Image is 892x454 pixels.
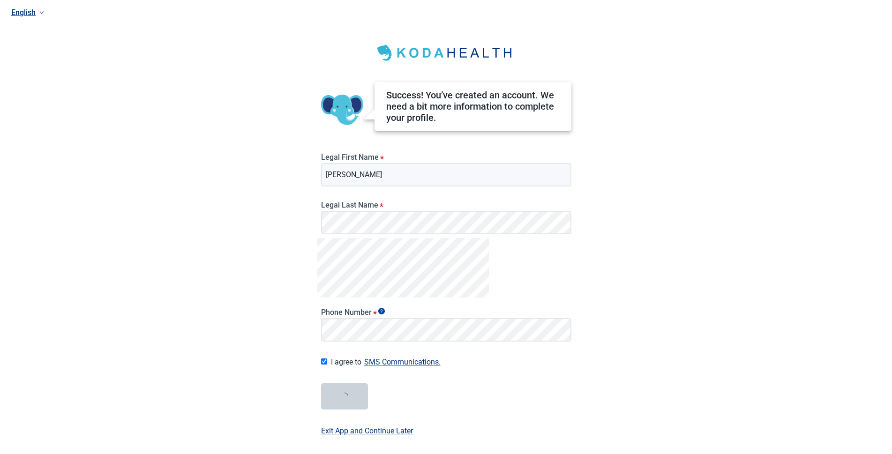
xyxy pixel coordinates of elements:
span: down [39,10,44,15]
span: Show tooltip [378,308,385,314]
label: Phone Number [321,308,571,317]
label: Exit App and Continue Later [321,425,413,437]
div: Success! You’ve created an account. We need a bit more information to complete your profile. [386,89,560,123]
img: Koda Elephant [321,89,363,131]
button: I agree to [361,356,443,368]
label: I agree to [331,356,571,368]
a: Current language: English [7,5,881,20]
label: Legal First Name [321,153,571,162]
label: Legal Last Name [321,201,571,209]
img: Koda Health [371,41,521,65]
span: loading [339,391,349,401]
